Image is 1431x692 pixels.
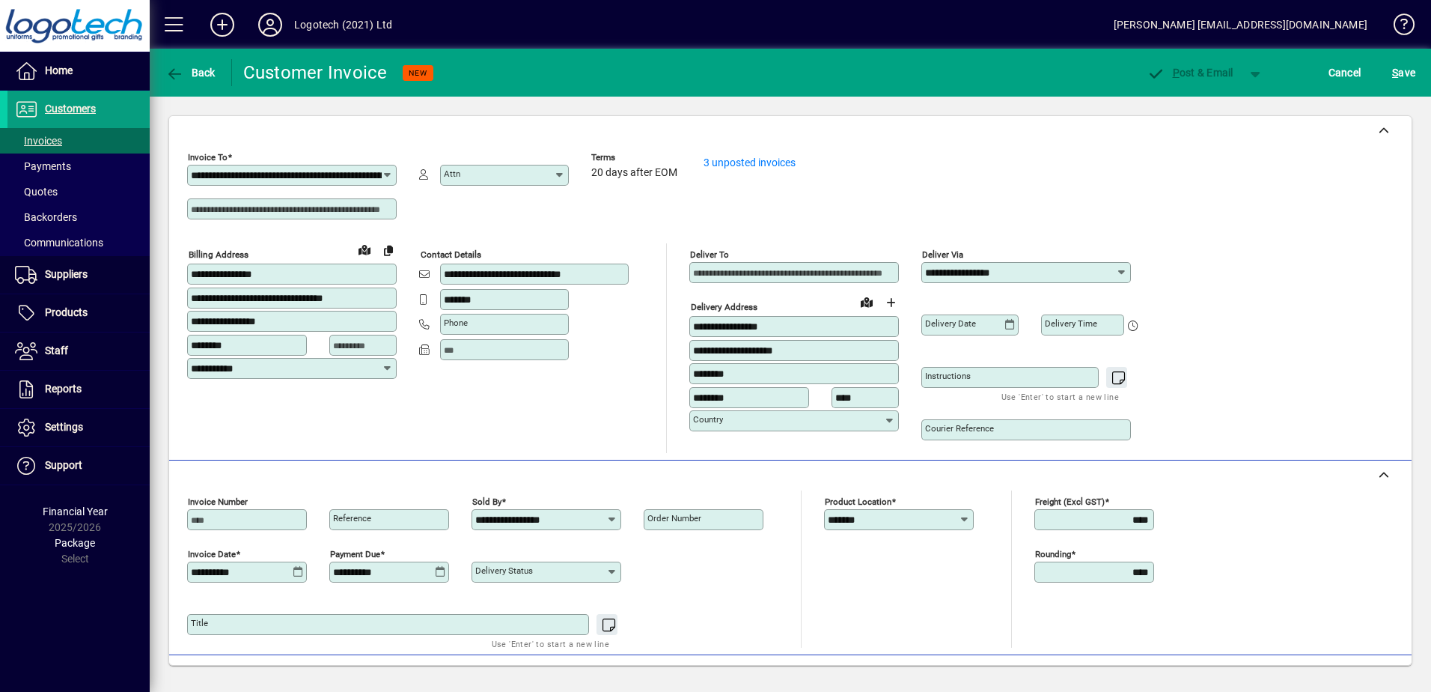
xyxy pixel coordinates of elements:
button: Profile [246,11,294,38]
a: Staff [7,333,150,370]
span: Staff [45,345,68,356]
a: Quotes [7,179,150,204]
app-page-header-button: Back [150,59,232,86]
mat-label: Instructions [925,371,971,381]
span: Financial Year [43,506,108,518]
a: Knowledge Base [1382,3,1412,52]
div: [PERSON_NAME] [EMAIL_ADDRESS][DOMAIN_NAME] [1114,13,1367,37]
mat-label: Title [191,618,208,628]
mat-label: Order number [647,513,701,523]
mat-label: Phone [444,318,468,328]
span: Settings [45,421,83,433]
span: Invoices [15,135,62,147]
span: Support [45,459,82,471]
span: S [1392,67,1398,79]
span: Home [45,64,73,76]
button: Back [162,59,219,86]
mat-label: Sold by [472,497,501,507]
span: Cancel [1328,61,1361,85]
a: Suppliers [7,256,150,294]
span: Product [1310,664,1370,688]
a: Invoices [7,128,150,154]
span: Back [165,67,216,79]
mat-hint: Use 'Enter' to start a new line [492,635,609,652]
mat-label: Rounding [1035,549,1071,559]
span: Backorders [15,211,77,223]
a: Reports [7,371,150,408]
span: Communications [15,237,103,249]
mat-label: Courier Reference [925,423,994,434]
mat-label: Product location [825,497,891,507]
span: Product History [897,664,974,688]
mat-label: Attn [444,169,460,179]
mat-label: Reference [333,513,371,523]
a: View on map [353,237,376,261]
button: Cancel [1325,59,1365,86]
span: 20 days after EOM [591,167,677,179]
span: P [1173,67,1180,79]
div: Customer Invoice [243,61,388,85]
mat-label: Invoice To [188,152,228,163]
button: Copy to Delivery address [376,238,400,262]
a: Support [7,447,150,485]
a: 3 unposted invoices [704,157,796,169]
span: Quotes [15,186,58,198]
span: Payments [15,160,71,172]
span: Products [45,306,88,318]
button: Product History [891,663,980,690]
mat-label: Invoice number [188,497,248,507]
span: Suppliers [45,268,88,280]
a: Backorders [7,204,150,230]
a: Communications [7,230,150,255]
mat-label: Deliver To [690,249,729,260]
span: Package [55,537,95,549]
button: Product [1302,663,1378,690]
mat-label: Freight (excl GST) [1035,497,1105,507]
div: Logotech (2021) Ltd [294,13,392,37]
span: Reports [45,383,82,395]
mat-label: Delivery time [1045,318,1097,329]
span: Terms [591,153,681,163]
span: ost & Email [1147,67,1233,79]
a: Settings [7,409,150,446]
button: Save [1388,59,1419,86]
span: ave [1392,61,1415,85]
button: Choose address [879,291,903,315]
button: Add [198,11,246,38]
span: NEW [409,68,427,78]
a: View on map [855,290,879,314]
span: Customers [45,103,96,115]
mat-label: Payment due [330,549,380,559]
mat-label: Country [693,414,723,425]
mat-label: Deliver via [922,249,963,260]
mat-label: Invoice date [188,549,236,559]
button: Post & Email [1139,59,1241,86]
a: Home [7,52,150,90]
a: Products [7,294,150,332]
mat-label: Delivery date [925,318,976,329]
a: Payments [7,154,150,179]
mat-label: Delivery status [475,565,533,576]
mat-hint: Use 'Enter' to start a new line [1001,388,1119,405]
